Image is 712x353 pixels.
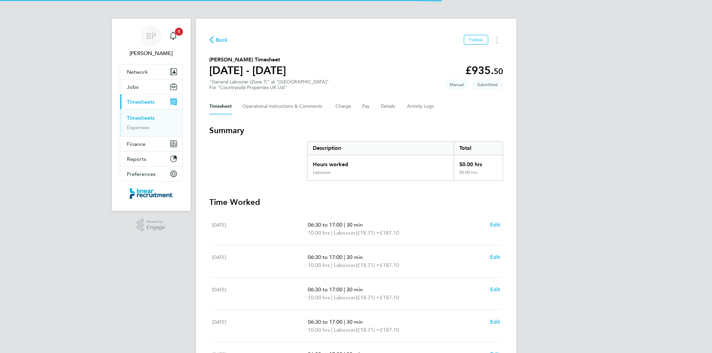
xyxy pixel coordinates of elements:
[147,225,165,230] span: Engage
[120,151,182,166] button: Reports
[307,155,454,170] div: Hours worked
[212,286,308,302] div: [DATE]
[454,155,502,170] div: 50.00 hrs
[120,109,182,136] div: Timesheets
[147,219,165,225] span: Powered by
[120,79,182,94] button: Jobs
[380,230,399,236] span: £187.10
[308,286,342,293] span: 06:30 to 17:00
[346,254,363,260] span: 30 min
[490,222,500,228] span: Edit
[334,261,356,269] span: Labourer
[454,170,502,181] div: 50.00 hrs
[308,294,330,301] span: 10.00 hrs
[216,36,228,44] span: Back
[308,230,330,236] span: 10.00 hrs
[120,136,182,151] button: Finance
[127,99,155,105] span: Timesheets
[346,222,363,228] span: 30 min
[209,79,329,90] div: "General Labourer (Zone 7)" at "[GEOGRAPHIC_DATA]"
[334,326,356,334] span: Labourer
[167,25,180,47] a: 1
[307,141,454,155] div: Description
[331,230,332,236] span: |
[444,79,469,90] span: This timesheet was manually created.
[308,222,342,228] span: 06:30 to 17:00
[209,98,232,114] button: Timesheet
[120,25,183,57] a: BP[PERSON_NAME]
[127,115,155,121] a: Timesheets
[494,66,503,76] span: 50
[120,94,182,109] button: Timesheets
[334,229,356,237] span: Labourer
[334,294,356,302] span: Labourer
[472,79,503,90] span: This timesheet is Submitted.
[209,56,286,64] h2: [PERSON_NAME] Timesheet
[344,222,345,228] span: |
[308,262,330,268] span: 10.00 hrs
[209,125,503,136] h3: Summary
[127,69,148,75] span: Network
[209,36,228,44] button: Back
[212,318,308,334] div: [DATE]
[127,124,150,130] a: Expenses
[307,141,503,181] div: Summary
[127,171,156,177] span: Preferences
[465,64,503,77] app-decimal: £935.
[212,221,308,237] div: [DATE]
[146,32,156,40] span: BP
[491,35,503,45] button: Timesheets Menu
[380,327,399,333] span: £187.10
[344,254,345,260] span: |
[175,28,183,36] span: 1
[313,170,331,175] div: Labourer
[331,294,332,301] span: |
[356,294,380,301] span: (£18.71) =
[308,327,330,333] span: 10.00 hrs
[209,64,286,77] h1: [DATE] - [DATE]
[356,230,380,236] span: (£18.71) =
[137,219,165,232] a: Powered byEngage
[490,254,500,260] span: Edit
[346,286,363,293] span: 30 min
[490,319,500,325] span: Edit
[127,84,139,90] span: Jobs
[120,64,182,79] button: Network
[490,253,500,261] a: Edit
[381,98,396,114] button: Details
[331,327,332,333] span: |
[209,85,329,90] div: For "Countryside Properties UK Ltd"
[490,221,500,229] a: Edit
[344,286,345,293] span: |
[308,319,342,325] span: 06:30 to 17:00
[120,166,182,181] button: Preferences
[346,319,363,325] span: 30 min
[127,156,146,162] span: Reports
[344,319,345,325] span: |
[380,294,399,301] span: £187.10
[464,35,488,45] button: Follow
[356,327,380,333] span: (£18.71) =
[308,254,342,260] span: 06:30 to 17:00
[490,286,500,293] span: Edit
[335,98,351,114] button: Charge
[112,19,191,211] nav: Main navigation
[380,262,399,268] span: £187.10
[469,37,483,43] span: Follow
[490,318,500,326] a: Edit
[130,188,173,199] img: linearrecruitment-logo-retina.png
[120,49,183,57] span: Bethan Parr
[120,188,183,199] a: Go to home page
[356,262,380,268] span: (£18.71) =
[454,141,502,155] div: Total
[242,98,325,114] button: Operational Instructions & Comments
[362,98,370,114] button: Pay
[127,141,146,147] span: Finance
[490,286,500,294] a: Edit
[212,253,308,269] div: [DATE]
[209,197,503,208] h3: Time Worked
[331,262,332,268] span: |
[407,98,435,114] button: Activity Logs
